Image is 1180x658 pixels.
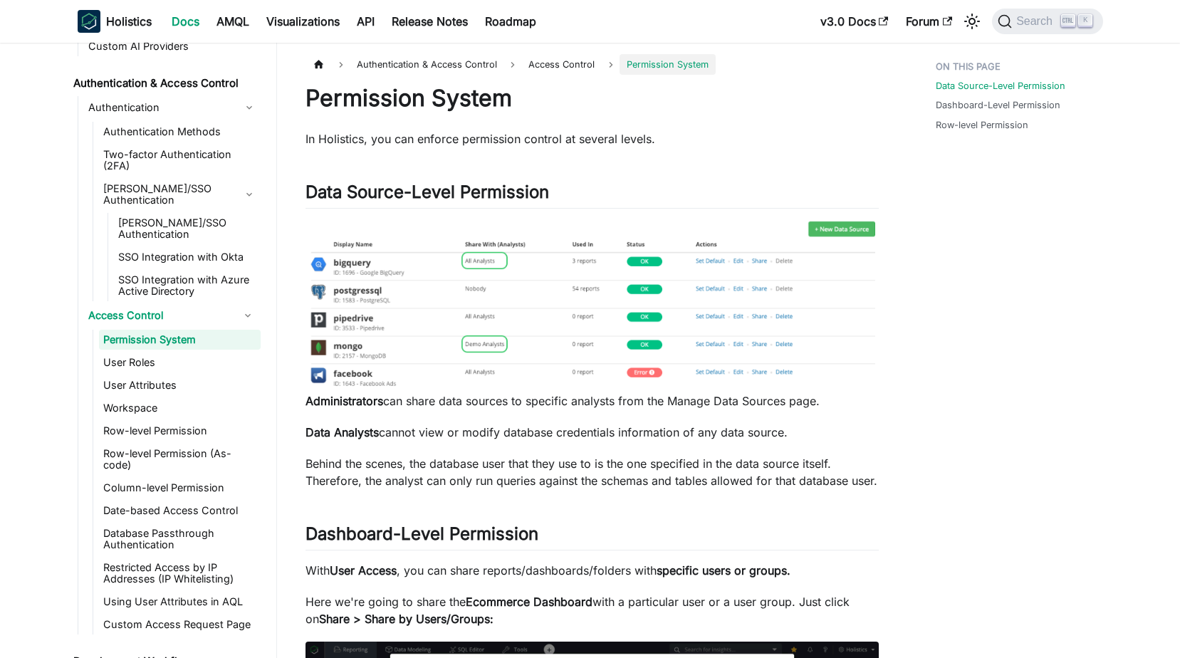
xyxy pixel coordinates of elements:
[106,13,152,30] b: Holistics
[208,10,258,33] a: AMQL
[936,79,1065,93] a: Data Source-Level Permission
[383,10,476,33] a: Release Notes
[961,10,983,33] button: Switch between dark and light mode (currently light mode)
[306,455,879,489] p: Behind the scenes, the database user that they use to is the one specified in the data source its...
[466,595,592,609] strong: Ecommerce Dashboard
[657,563,790,578] strong: specific users or groups.
[620,54,716,75] span: Permission System
[99,615,261,634] a: Custom Access Request Page
[163,10,208,33] a: Docs
[1012,15,1061,28] span: Search
[348,10,383,33] a: API
[306,182,879,209] h2: Data Source-Level Permission
[476,10,545,33] a: Roadmap
[99,444,261,475] a: Row-level Permission (As-code)
[936,118,1028,132] a: Row-level Permission
[99,523,261,555] a: Database Passthrough Authentication
[306,394,383,408] strong: Administrators
[99,501,261,521] a: Date-based Access Control
[936,98,1060,112] a: Dashboard-Level Permission
[99,558,261,589] a: Restricted Access by IP Addresses (IP Whitelisting)
[63,43,277,658] nav: Docs sidebar
[99,330,261,350] a: Permission System
[235,304,261,327] button: Collapse sidebar category 'Access Control'
[350,54,504,75] span: Authentication & Access Control
[99,145,261,176] a: Two-factor Authentication (2FA)
[258,10,348,33] a: Visualizations
[306,54,879,75] nav: Breadcrumbs
[306,593,879,627] p: Here we're going to share the with a particular user or a user group. Just click on
[812,10,897,33] a: v3.0 Docs
[84,96,261,119] a: Authentication
[99,179,261,210] a: [PERSON_NAME]/SSO Authentication
[78,10,100,33] img: Holistics
[69,73,261,93] a: Authentication & Access Control
[114,247,261,267] a: SSO Integration with Okta
[78,10,152,33] a: HolisticsHolistics
[114,270,261,301] a: SSO Integration with Azure Active Directory
[84,304,235,327] a: Access Control
[521,54,602,75] a: Access Control
[897,10,961,33] a: Forum
[114,213,261,244] a: [PERSON_NAME]/SSO Authentication
[99,478,261,498] a: Column-level Permission
[306,562,879,579] p: With , you can share reports/dashboards/folders with
[330,563,397,578] strong: User Access
[528,59,595,70] span: Access Control
[99,398,261,418] a: Workspace
[992,9,1102,34] button: Search (Ctrl+K)
[306,54,333,75] a: Home page
[1078,14,1092,27] kbd: K
[319,612,494,626] strong: Share > Share by Users/Groups:
[306,130,879,147] p: In Holistics, you can enforce permission control at several levels.
[99,592,261,612] a: Using User Attributes in AQL
[99,122,261,142] a: Authentication Methods
[306,523,879,550] h2: Dashboard-Level Permission
[306,84,879,113] h1: Permission System
[306,392,879,409] p: can share data sources to specific analysts from the Manage Data Sources page.
[99,421,261,441] a: Row-level Permission
[306,424,879,441] p: cannot view or modify database credentials information of any data source.
[84,36,261,56] a: Custom AI Providers
[99,352,261,372] a: User Roles
[306,425,379,439] strong: Data Analysts
[99,375,261,395] a: User Attributes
